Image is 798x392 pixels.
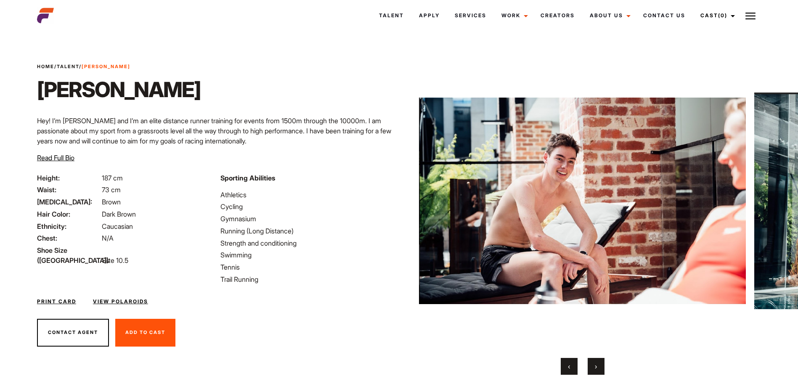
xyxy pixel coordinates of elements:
[718,12,727,19] span: (0)
[37,233,100,243] span: Chest:
[220,190,394,200] li: Athletics
[102,222,133,230] span: Caucasian
[37,173,100,183] span: Height:
[37,7,54,24] img: cropped-aefm-brand-fav-22-square.png
[533,4,582,27] a: Creators
[494,4,533,27] a: Work
[102,198,121,206] span: Brown
[220,201,394,212] li: Cycling
[37,116,394,146] p: Hey! I’m [PERSON_NAME] and I’m an elite distance runner training for events from 1500m through th...
[371,4,411,27] a: Talent
[37,63,130,70] span: / /
[411,4,447,27] a: Apply
[595,362,597,371] span: Next
[102,210,136,218] span: Dark Brown
[82,64,130,69] strong: [PERSON_NAME]
[115,319,175,347] button: Add To Cast
[37,221,100,231] span: Ethnicity:
[57,64,79,69] a: Talent
[220,214,394,224] li: Gymnasium
[37,245,100,265] span: Shoe Size ([GEOGRAPHIC_DATA]):
[220,174,275,182] strong: Sporting Abilities
[37,153,74,163] button: Read Full Bio
[220,238,394,248] li: Strength and conditioning
[37,319,109,347] button: Contact Agent
[37,64,54,69] a: Home
[693,4,740,27] a: Cast(0)
[102,174,123,182] span: 187 cm
[220,262,394,272] li: Tennis
[582,4,636,27] a: About Us
[568,362,570,371] span: Previous
[102,185,121,194] span: 73 cm
[125,329,165,335] span: Add To Cast
[37,77,201,102] h1: [PERSON_NAME]
[220,226,394,236] li: Running (Long Distance)
[220,274,394,284] li: Trail Running
[37,298,76,305] a: Print Card
[37,197,100,207] span: [MEDICAL_DATA]:
[220,250,394,260] li: Swimming
[419,54,745,348] img: IMG_5441
[447,4,494,27] a: Services
[636,4,693,27] a: Contact Us
[93,298,148,305] a: View Polaroids
[102,256,128,265] span: Size 10.5
[102,234,114,242] span: N/A
[745,11,756,21] img: Burger icon
[37,209,100,219] span: Hair Color:
[37,185,100,195] span: Waist:
[37,154,74,162] span: Read Full Bio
